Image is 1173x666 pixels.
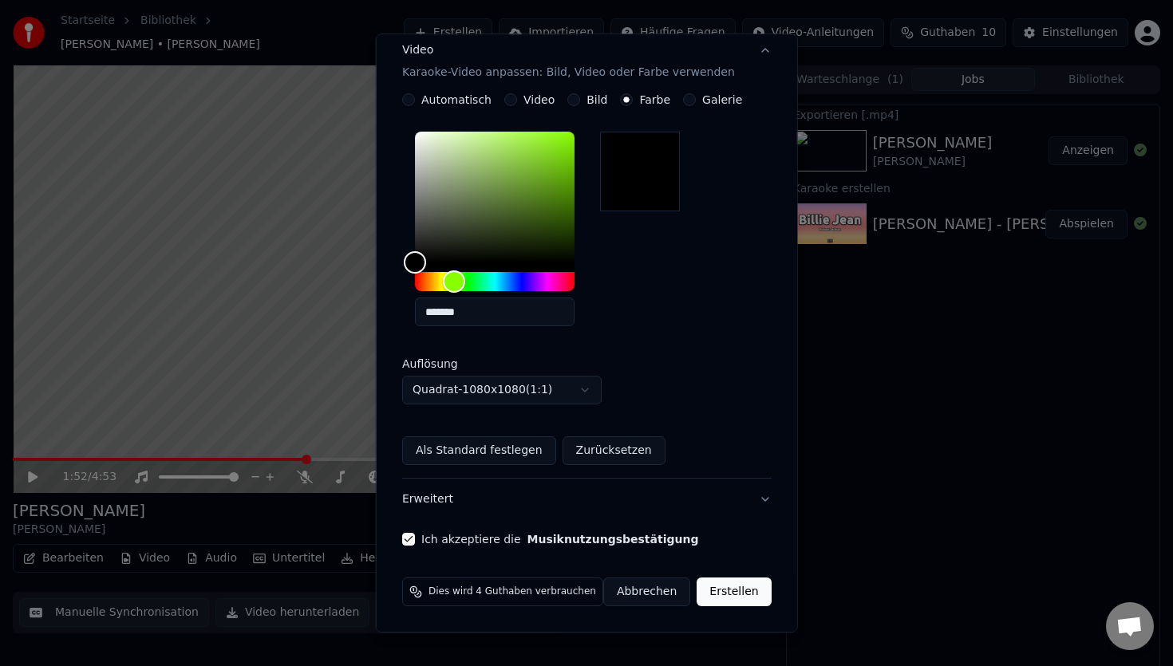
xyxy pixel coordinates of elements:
[415,273,575,292] div: Hue
[402,30,772,94] button: VideoKaraoke-Video anpassen: Bild, Video oder Farbe verwenden
[586,95,607,106] label: Bild
[603,578,690,607] button: Abbrechen
[562,437,665,466] button: Zurücksetzen
[523,95,555,106] label: Video
[402,437,556,466] button: Als Standard festlegen
[429,586,596,599] span: Dies wird 4 Guthaben verbrauchen
[415,132,575,263] div: Color
[639,95,670,106] label: Farbe
[702,95,742,106] label: Galerie
[421,95,492,106] label: Automatisch
[402,43,735,81] div: Video
[527,534,698,546] button: Ich akzeptiere die
[421,534,698,546] label: Ich akzeptiere die
[402,479,772,521] button: Erweitert
[402,65,735,81] p: Karaoke-Video anpassen: Bild, Video oder Farbe verwenden
[697,578,771,607] button: Erstellen
[402,94,772,479] div: VideoKaraoke-Video anpassen: Bild, Video oder Farbe verwenden
[402,359,562,370] label: Auflösung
